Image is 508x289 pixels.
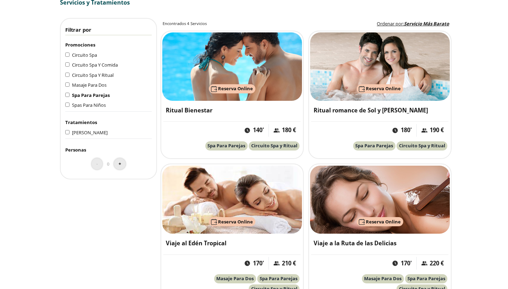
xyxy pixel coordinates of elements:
button: Reserva Online [357,217,403,226]
span: Reserva Online [218,219,253,225]
button: - [92,158,102,170]
span: Ordenar por [377,20,403,27]
button: Spa Para Parejas [257,274,300,283]
span: Circuito Spa [72,52,97,58]
span: Masaje Para Dos [72,82,107,88]
a: Reserva OnlineRitual Bienestar140'180 €Spa Para ParejasCircuito Spa y Ritual [161,31,304,159]
span: Spa Para Parejas [407,275,445,282]
h2: Encontrados 4 Servicios [163,21,207,26]
span: Tratamientos [65,119,97,125]
h3: Viaje a la Ruta de las Delicias [314,239,446,247]
h3: Ritual Bienestar [166,106,298,115]
span: 0 [107,160,109,168]
button: Circuito Spa y Ritual [249,141,300,150]
button: Reserva Online [209,84,255,93]
span: Masaje Para Dos [216,275,254,282]
button: Spa Para Parejas [205,141,248,150]
span: Servicio Más Barato [404,20,449,27]
span: [PERSON_NAME] [72,129,108,136]
span: 170' [253,259,264,268]
span: Spa Para Parejas [260,275,297,282]
span: 180' [401,126,412,134]
button: Reserva Online [209,217,255,226]
span: Reserva Online [366,85,401,92]
h3: Viaje al Edén Tropical [166,239,298,247]
span: Promociones [65,42,95,48]
button: + [114,158,126,170]
span: 140' [253,126,264,134]
label: : [377,20,449,27]
span: Masaje Para Dos [364,275,401,282]
span: Personas [65,147,86,153]
span: Circuito Spa Y Comida [72,62,118,68]
button: Circuito Spa y Ritual [397,141,447,150]
button: Masaje Para Dos [214,274,256,283]
button: Spa Para Parejas [405,274,447,283]
span: 210 € [282,259,296,268]
button: Spa Para Parejas [353,141,395,150]
span: Reserva Online [218,85,253,92]
span: Reserva Online [366,219,401,225]
span: Circuito Spa y Ritual [251,142,297,149]
span: 220 € [430,259,444,268]
span: Filtrar por [65,26,91,33]
button: Reserva Online [357,84,403,93]
span: Circuito Spa Y Ritual [72,72,114,78]
button: Masaje Para Dos [362,274,404,283]
span: Spa Para Parejas [207,142,245,149]
span: Circuito Spa y Ritual [399,142,445,149]
span: 170' [401,259,412,268]
span: Spas Para Niños [72,102,106,108]
a: Reserva OnlineRitual romance de Sol y [PERSON_NAME]180'190 €Spa Para ParejasCircuito Spa y Ritual [308,31,452,159]
span: Spa Para Parejas [355,142,393,149]
span: Spa Para Parejas [72,92,110,98]
span: 190 € [430,126,444,134]
span: 180 € [282,126,296,134]
h3: Ritual romance de Sol y [PERSON_NAME] [314,106,446,115]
